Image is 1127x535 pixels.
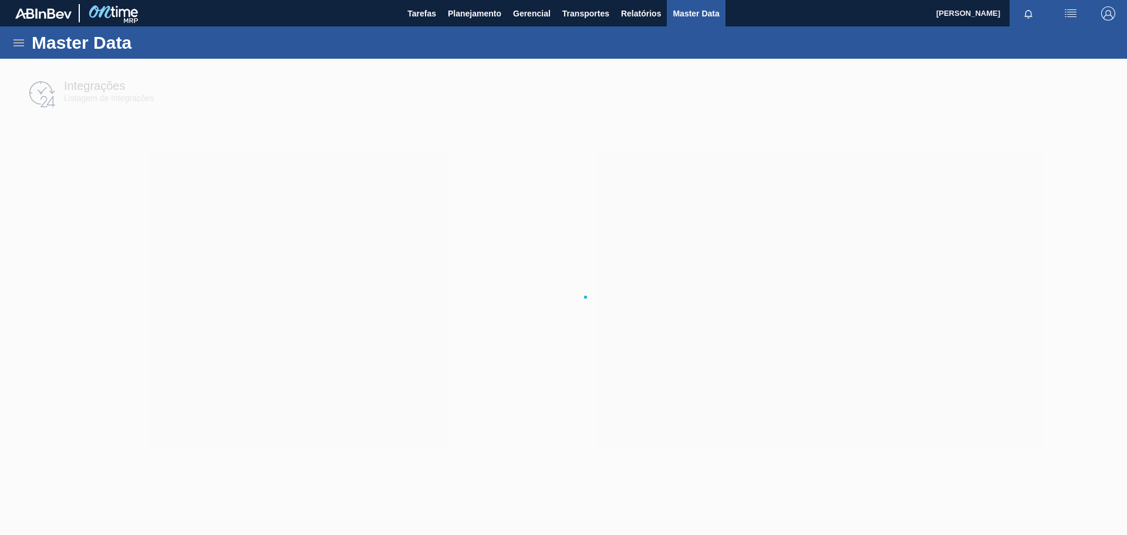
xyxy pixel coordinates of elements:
[407,6,436,21] span: Tarefas
[1101,6,1115,21] img: Logout
[621,6,661,21] span: Relatórios
[32,36,240,49] h1: Master Data
[673,6,719,21] span: Master Data
[1010,5,1047,22] button: Notificações
[562,6,609,21] span: Transportes
[513,6,551,21] span: Gerencial
[448,6,501,21] span: Planejamento
[15,8,72,19] img: TNhmsLtSVTkK8tSr43FrP2fwEKptu5GPRR3wAAAABJRU5ErkJggg==
[1064,6,1078,21] img: userActions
